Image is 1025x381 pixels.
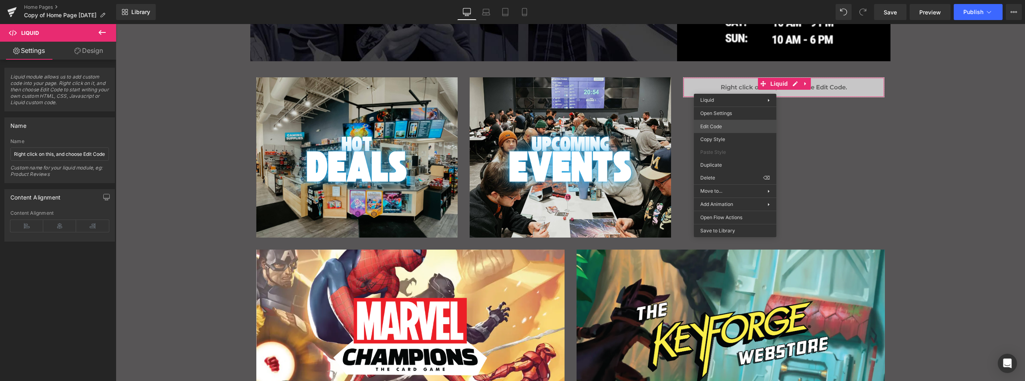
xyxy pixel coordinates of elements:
[24,12,96,18] span: Copy of Home Page [DATE]
[700,149,770,156] span: Paste Style
[10,189,60,201] div: Content Alignment
[700,201,768,208] span: Add Animation
[855,4,871,20] button: Redo
[919,8,941,16] span: Preview
[700,97,714,103] span: Liquid
[21,30,39,36] span: Liquid
[60,42,118,60] a: Design
[653,54,674,66] span: Liquid
[10,165,109,183] div: Custom name for your liquid module, eg: Product Reviews
[836,4,852,20] button: Undo
[700,227,770,234] span: Save to Library
[910,4,951,20] a: Preview
[998,354,1017,373] div: Open Intercom Messenger
[685,54,695,66] a: Expand / Collapse
[515,4,534,20] a: Mobile
[496,4,515,20] a: Tablet
[700,161,770,169] span: Duplicate
[884,8,897,16] span: Save
[24,4,116,10] a: Home Pages
[963,9,983,15] span: Publish
[700,136,770,143] span: Copy Style
[763,174,770,181] span: ⌫
[476,4,496,20] a: Laptop
[116,4,156,20] a: New Library
[700,110,770,117] span: Open Settings
[1006,4,1022,20] button: More
[10,139,109,144] div: Name
[10,210,109,216] div: Content Alignment
[700,174,763,181] span: Delete
[700,187,768,195] span: Move to...
[10,118,26,129] div: Name
[131,8,150,16] span: Library
[954,4,1003,20] button: Publish
[457,4,476,20] a: Desktop
[700,123,770,130] span: Edit Code
[700,214,770,221] span: Open Flow Actions
[10,74,109,111] span: Liquid module allows us to add custom code into your page. Right click on it, and then choose Edi...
